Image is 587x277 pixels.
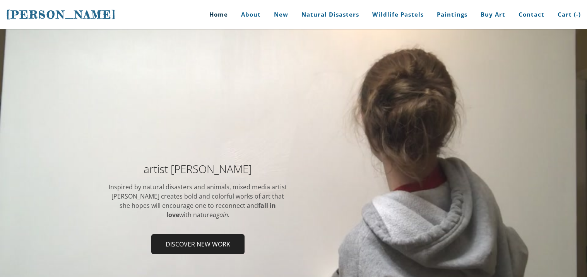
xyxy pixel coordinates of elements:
[108,182,288,219] div: Inspired by natural disasters and animals, mixed media artist [PERSON_NAME] ​creates bold and col...
[6,7,116,22] a: [PERSON_NAME]
[6,8,116,21] span: [PERSON_NAME]
[108,163,288,174] h2: artist [PERSON_NAME]
[152,235,244,253] span: Discover new work
[151,234,245,254] a: Discover new work
[576,10,578,18] span: -
[213,211,229,219] em: again.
